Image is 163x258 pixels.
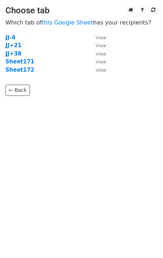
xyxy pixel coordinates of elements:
[88,34,106,41] a: View
[5,85,30,96] a: ← Back
[5,5,158,16] h3: Choose tab
[88,67,106,73] a: View
[88,42,106,49] a: View
[5,34,16,41] a: JJ-4
[96,51,106,57] small: View
[5,42,22,49] a: JJ+21
[5,50,22,57] a: JJ+38
[42,19,93,26] a: this Google Sheet
[88,58,106,65] a: View
[5,58,34,65] a: Sheet171
[96,67,106,73] small: View
[5,67,34,73] a: Sheet172
[96,35,106,40] small: View
[88,50,106,57] a: View
[5,19,158,26] p: Which tab of has your recipients?
[96,43,106,48] small: View
[96,59,106,64] small: View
